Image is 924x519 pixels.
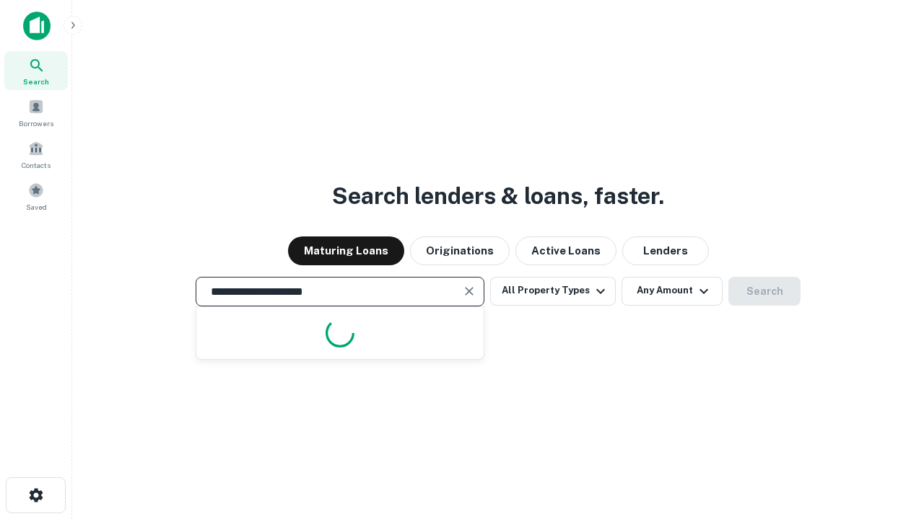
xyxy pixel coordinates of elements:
[515,236,616,265] button: Active Loans
[332,179,664,213] h3: Search lenders & loans, faster.
[23,12,51,40] img: capitalize-icon.png
[622,236,709,265] button: Lenders
[410,236,510,265] button: Originations
[622,277,723,306] button: Any Amount
[26,201,47,213] span: Saved
[288,236,404,265] button: Maturing Loans
[4,93,68,132] a: Borrowers
[459,281,479,301] button: Clear
[19,117,53,129] span: Borrowers
[852,404,924,473] iframe: Chat Widget
[4,177,68,216] a: Saved
[4,51,68,90] a: Search
[490,277,616,306] button: All Property Types
[23,76,49,87] span: Search
[4,135,68,174] a: Contacts
[22,159,51,171] span: Contacts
